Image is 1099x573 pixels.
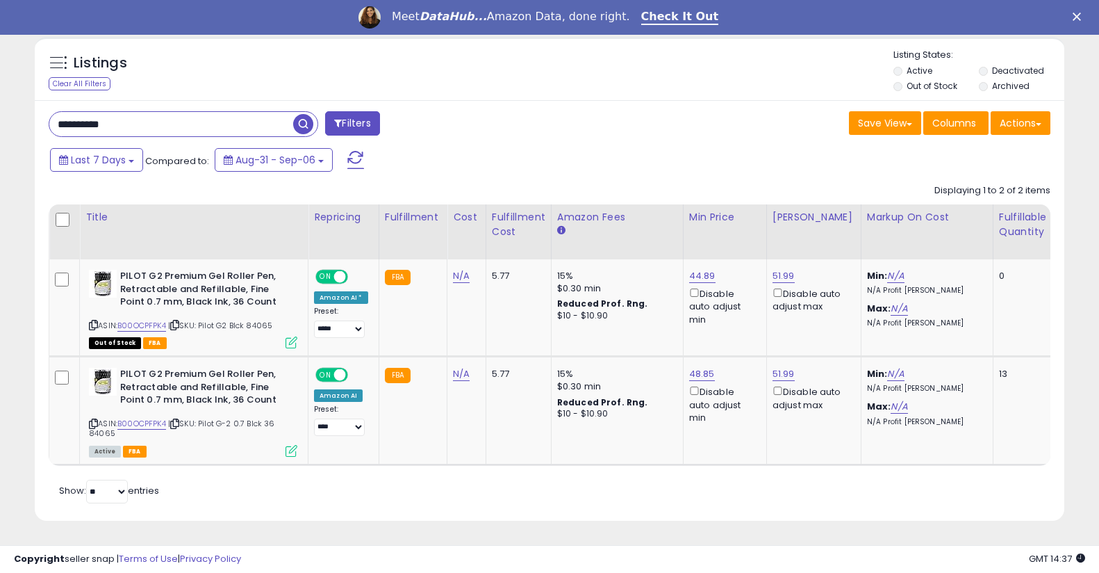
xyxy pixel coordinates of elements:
a: 51.99 [772,269,795,283]
b: Max: [867,302,891,315]
div: Min Price [689,210,761,225]
img: 51ilq0ahNbL._SL40_.jpg [89,368,117,396]
a: 44.89 [689,269,716,283]
div: $10 - $10.90 [557,310,672,322]
a: 48.85 [689,367,715,381]
img: Profile image for Georgie [358,6,381,29]
a: Terms of Use [119,552,178,565]
div: Cost [453,210,480,225]
a: B00OCPFPK4 [117,418,166,430]
div: Meet Amazon Data, done right. [392,10,630,24]
span: Show: entries [59,484,159,497]
div: Amazon AI * [314,291,368,304]
b: Max: [867,400,891,413]
strong: Copyright [14,552,65,565]
b: PILOT G2 Premium Gel Roller Pen, Retractable and Refillable, Fine Point 0.7 mm, Black Ink, 36 Count [120,368,289,410]
div: Displaying 1 to 2 of 2 items [934,184,1050,197]
div: 15% [557,270,672,282]
a: Check It Out [641,10,719,25]
div: Disable auto adjust min [689,384,756,424]
label: Archived [992,80,1030,92]
button: Filters [325,111,379,136]
div: Preset: [314,307,368,338]
div: Repricing [314,210,373,225]
span: | SKU: Pilot G2 Blck 84065 [168,320,272,331]
h5: Listings [74,54,127,73]
button: Save View [849,111,921,135]
small: FBA [385,368,411,383]
div: 5.77 [492,270,540,282]
div: 15% [557,368,672,380]
b: Reduced Prof. Rng. [557,298,648,309]
div: Disable auto adjust max [772,286,850,313]
span: ON [317,271,334,283]
div: Disable auto adjust min [689,286,756,326]
div: 13 [999,368,1042,380]
span: All listings that are currently out of stock and unavailable for purchase on Amazon [89,337,141,349]
div: Fulfillment [385,210,441,225]
div: ASIN: [89,368,297,455]
div: Disable auto adjust max [772,384,850,411]
button: Aug-31 - Sep-06 [215,148,333,172]
i: DataHub... [420,10,487,23]
span: Compared to: [145,154,209,168]
b: Min: [867,367,888,380]
div: 5.77 [492,368,540,380]
div: $10 - $10.90 [557,408,672,420]
b: Reduced Prof. Rng. [557,396,648,408]
p: N/A Profit [PERSON_NAME] [867,384,982,394]
a: B00OCPFPK4 [117,320,166,332]
a: N/A [887,367,904,381]
small: FBA [385,270,411,285]
label: Out of Stock [907,80,957,92]
span: 2025-09-16 14:37 GMT [1029,552,1085,565]
a: Privacy Policy [180,552,241,565]
label: Deactivated [992,65,1044,76]
label: Active [907,65,932,76]
div: ASIN: [89,270,297,347]
p: N/A Profit [PERSON_NAME] [867,318,982,328]
b: PILOT G2 Premium Gel Roller Pen, Retractable and Refillable, Fine Point 0.7 mm, Black Ink, 36 Count [120,270,289,312]
button: Columns [923,111,989,135]
button: Last 7 Days [50,148,143,172]
a: N/A [887,269,904,283]
a: N/A [891,400,907,414]
span: FBA [123,446,147,458]
div: 0 [999,270,1042,282]
span: Columns [932,116,976,130]
div: Fulfillable Quantity [999,210,1047,239]
div: Amazon AI [314,389,363,402]
th: The percentage added to the cost of goods (COGS) that forms the calculator for Min & Max prices. [861,204,993,259]
div: Clear All Filters [49,77,110,90]
div: Preset: [314,405,368,436]
div: $0.30 min [557,380,672,393]
small: Amazon Fees. [557,225,565,237]
div: [PERSON_NAME] [772,210,855,225]
span: ON [317,369,334,381]
span: | SKU: Pilot G-2 0.7 Blck 36 84065 [89,418,275,439]
button: Actions [991,111,1050,135]
div: Title [85,210,302,225]
span: OFF [346,369,368,381]
div: seller snap | | [14,553,241,566]
a: 51.99 [772,367,795,381]
p: N/A Profit [PERSON_NAME] [867,417,982,427]
p: Listing States: [893,49,1064,62]
a: N/A [453,367,470,381]
p: N/A Profit [PERSON_NAME] [867,286,982,296]
span: OFF [346,271,368,283]
div: Fulfillment Cost [492,210,545,239]
div: $0.30 min [557,282,672,295]
span: FBA [143,337,167,349]
div: Markup on Cost [867,210,987,225]
div: Amazon Fees [557,210,677,225]
span: Aug-31 - Sep-06 [235,153,315,167]
a: N/A [453,269,470,283]
img: 51ilq0ahNbL._SL40_.jpg [89,270,117,298]
b: Min: [867,269,888,282]
a: N/A [891,302,907,316]
span: Last 7 Days [71,153,126,167]
span: All listings currently available for purchase on Amazon [89,446,121,458]
div: Close [1073,13,1086,21]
